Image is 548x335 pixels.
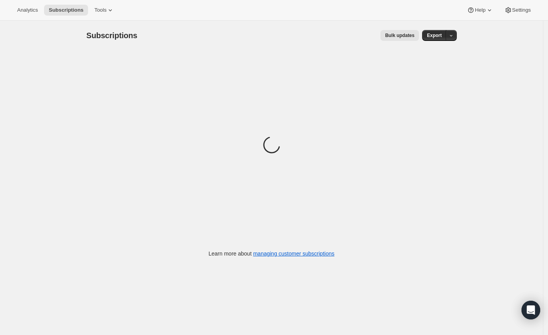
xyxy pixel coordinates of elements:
button: Export [422,30,446,41]
p: Learn more about [209,250,334,257]
span: Export [427,32,442,39]
span: Bulk updates [385,32,414,39]
span: Settings [512,7,531,13]
button: Analytics [12,5,42,16]
span: Analytics [17,7,38,13]
div: Open Intercom Messenger [521,301,540,319]
span: Subscriptions [49,7,83,13]
button: Bulk updates [380,30,419,41]
span: Tools [94,7,106,13]
button: Help [462,5,498,16]
a: managing customer subscriptions [253,250,334,257]
button: Subscriptions [44,5,88,16]
span: Help [475,7,485,13]
button: Tools [90,5,119,16]
span: Subscriptions [87,31,138,40]
button: Settings [500,5,536,16]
